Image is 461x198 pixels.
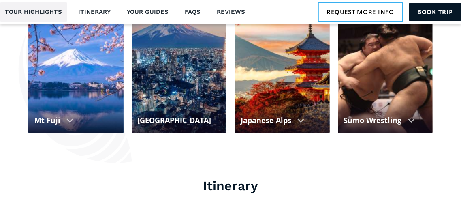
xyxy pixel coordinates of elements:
[241,115,291,126] div: Japanese Alps
[344,115,402,126] div: Sumo Wrestling
[138,115,211,126] div: [GEOGRAPHIC_DATA]
[34,132,117,150] div: See Japans most iconic sight
[34,115,60,126] div: Mt Fuji
[344,132,427,150] div: Watch an exhilirating sumo wrestling match
[8,178,453,194] h3: Itinerary
[122,2,174,22] a: Your guides
[138,132,221,176] div: Expereince [GEOGRAPHIC_DATA], the financial, cultural, and industrial center of [GEOGRAPHIC_DATA].
[241,132,324,150] div: Venture into the stunning Japanese Alps
[318,2,403,22] a: Request more info
[409,3,461,21] a: Book trip
[73,2,116,22] a: Itinerary
[212,2,250,22] a: Reviews
[180,2,206,22] a: FAQs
